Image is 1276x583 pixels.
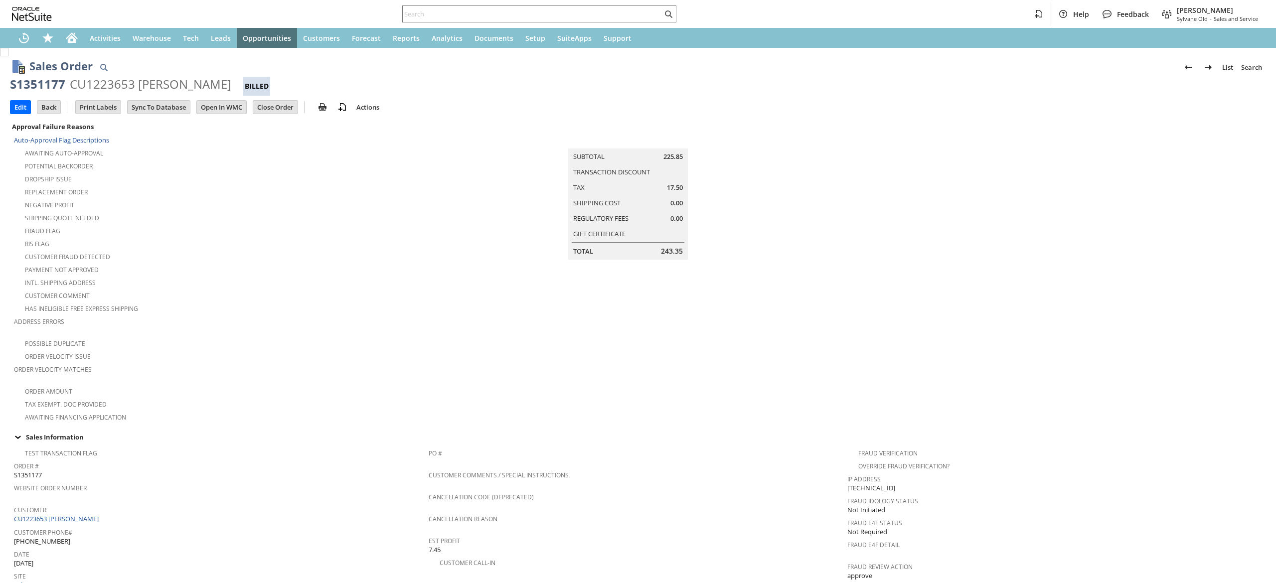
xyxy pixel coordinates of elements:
a: IP Address [847,475,881,483]
span: Sylvane Old [1177,15,1208,22]
span: - [1210,15,1212,22]
a: Reports [387,28,426,48]
a: Potential Backorder [25,162,93,170]
a: CU1223653 [PERSON_NAME] [14,514,101,523]
a: RIS flag [25,240,49,248]
svg: Recent Records [18,32,30,44]
span: [PERSON_NAME] [1177,5,1258,15]
a: Analytics [426,28,469,48]
td: Sales Information [10,431,1266,443]
span: Documents [475,33,513,43]
a: Tax [573,183,585,192]
span: Leads [211,33,231,43]
a: Est Profit [429,537,460,545]
span: 17.50 [667,183,683,192]
span: Support [604,33,632,43]
span: 0.00 [670,214,683,223]
span: 7.45 [429,545,441,555]
a: Replacement Order [25,188,88,196]
svg: Home [66,32,78,44]
a: Negative Profit [25,201,74,209]
a: Transaction Discount [573,167,650,176]
a: Shipping Cost [573,198,621,207]
div: CU1223653 [PERSON_NAME] [70,76,231,92]
a: Warehouse [127,28,177,48]
a: Address Errors [14,317,64,326]
div: Approval Failure Reasons [10,120,425,133]
div: Sales Information [10,431,1262,443]
a: Recent Records [12,28,36,48]
a: Possible Duplicate [25,339,85,348]
span: Opportunities [243,33,291,43]
a: Tax Exempt. Doc Provided [25,400,107,409]
caption: Summary [568,133,688,148]
a: Cancellation Code (deprecated) [429,493,534,501]
a: Support [598,28,638,48]
span: [DATE] [14,559,33,568]
a: Customer [14,506,46,514]
span: Sales and Service [1214,15,1258,22]
h1: Sales Order [29,58,93,74]
input: Close Order [253,101,298,114]
a: Customer Phone# [14,528,72,537]
span: 0.00 [670,198,683,208]
a: Awaiting Auto-Approval [25,149,103,157]
div: Shortcuts [36,28,60,48]
a: Customer Fraud Detected [25,253,110,261]
input: Back [37,101,60,114]
div: S1351177 [10,76,65,92]
img: Quick Find [98,61,110,73]
span: Reports [393,33,420,43]
input: Edit [10,101,30,114]
span: Help [1073,9,1089,19]
span: Activities [90,33,121,43]
a: Documents [469,28,519,48]
a: Search [1237,59,1266,75]
a: Shipping Quote Needed [25,214,99,222]
span: 243.35 [661,246,683,256]
a: Fraud Idology Status [847,497,918,505]
span: Warehouse [133,33,171,43]
a: Date [14,550,29,559]
a: Order Amount [25,387,72,396]
span: Analytics [432,33,463,43]
span: Setup [525,33,545,43]
a: Fraud E4F Detail [847,541,900,549]
span: S1351177 [14,470,42,480]
img: add-record.svg [336,101,348,113]
a: Customers [297,28,346,48]
a: Forecast [346,28,387,48]
span: Customers [303,33,340,43]
a: Order Velocity Matches [14,365,92,374]
a: Intl. Shipping Address [25,279,96,287]
a: Has Ineligible Free Express Shipping [25,304,138,313]
a: Customer Comment [25,291,90,300]
span: Not Initiated [847,505,885,515]
a: Customer Call-in [440,559,495,567]
a: Payment not approved [25,266,99,274]
span: Feedback [1117,9,1149,19]
a: Total [573,247,593,256]
span: [TECHNICAL_ID] [847,483,895,493]
a: Site [14,572,26,581]
svg: Shortcuts [42,32,54,44]
a: Test Transaction Flag [25,449,97,457]
a: Fraud E4F Status [847,519,902,527]
span: Not Required [847,527,887,537]
span: [PHONE_NUMBER] [14,537,70,546]
a: Home [60,28,84,48]
a: SuiteApps [551,28,598,48]
a: List [1218,59,1237,75]
img: Previous [1182,61,1194,73]
a: Website Order Number [14,484,87,492]
a: Fraud Flag [25,227,60,235]
a: Fraud Review Action [847,563,913,571]
a: Order Velocity Issue [25,352,91,361]
a: Tech [177,28,205,48]
a: Setup [519,28,551,48]
a: Cancellation Reason [429,515,497,523]
a: Opportunities [237,28,297,48]
a: Regulatory Fees [573,214,629,223]
input: Search [403,8,662,20]
span: 225.85 [663,152,683,161]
